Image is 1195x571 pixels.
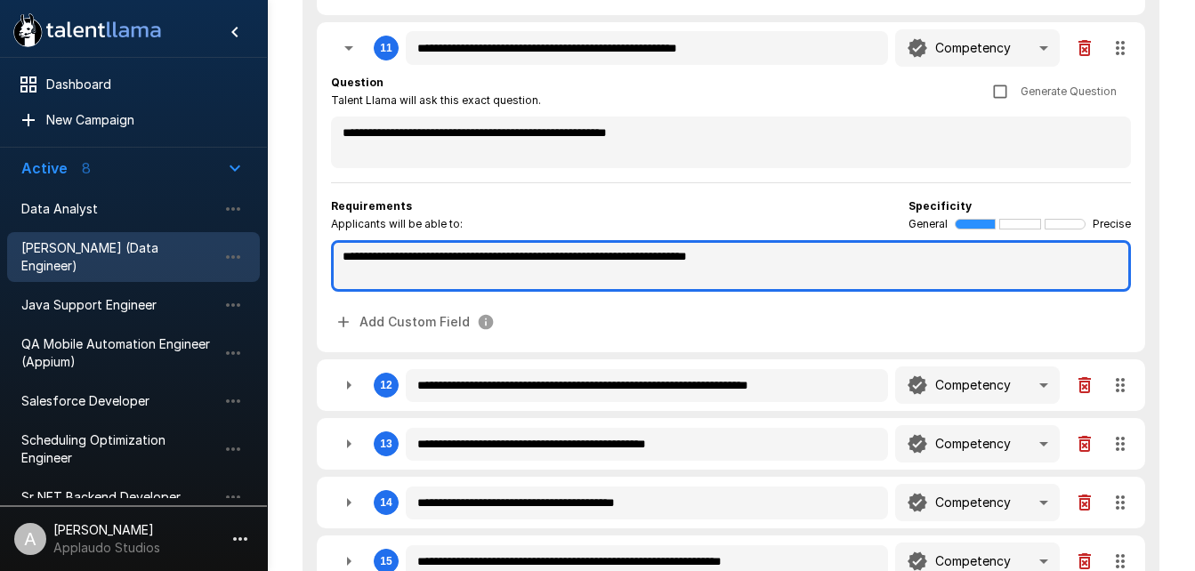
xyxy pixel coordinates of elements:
[331,215,463,233] span: Applicants will be able to:
[380,496,392,509] div: 14
[908,199,972,213] b: Specificity
[331,199,412,213] b: Requirements
[908,215,948,233] span: General
[380,379,392,391] div: 12
[1093,215,1131,233] span: Precise
[935,39,1011,57] p: Competency
[331,92,541,109] span: Talent Llama will ask this exact question.
[380,42,392,54] div: 11
[935,376,1011,394] p: Competency
[331,306,502,339] span: Custom fields allow you to automatically extract specific data from candidate responses.
[331,306,502,339] button: Add Custom Field
[935,552,1011,570] p: Competency
[935,494,1011,511] p: Competency
[317,359,1145,411] div: 12
[331,76,384,89] b: Question
[1021,83,1117,101] span: Generate Question
[317,477,1145,528] div: 14
[935,435,1011,453] p: Competency
[380,438,392,450] div: 13
[380,555,392,567] div: 15
[317,418,1145,470] div: 13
